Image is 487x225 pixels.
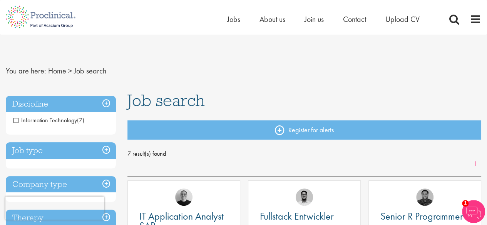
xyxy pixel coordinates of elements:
[175,188,192,206] img: Emma Pretorious
[380,210,463,223] span: Senior R Programmer
[13,116,84,124] span: Information Technology
[68,66,72,76] span: >
[127,148,481,160] span: 7 result(s) found
[305,14,324,24] a: Join us
[343,14,366,24] a: Contact
[260,212,349,221] a: Fullstack Entwickler
[6,96,116,112] h3: Discipline
[74,66,106,76] span: Job search
[296,188,313,206] img: Timothy Deschamps
[470,160,481,168] a: 1
[127,90,205,111] span: Job search
[5,197,104,220] iframe: reCAPTCHA
[416,188,433,206] img: Mike Raletz
[462,200,485,223] img: Chatbot
[6,66,46,76] span: You are here:
[260,210,334,223] span: Fullstack Entwickler
[77,116,84,124] span: (7)
[6,176,116,193] h3: Company type
[462,200,469,207] span: 1
[380,212,469,221] a: Senior R Programmer
[6,142,116,159] h3: Job type
[127,120,481,140] a: Register for alerts
[227,14,240,24] a: Jobs
[385,14,420,24] a: Upload CV
[48,66,66,76] a: breadcrumb link
[13,116,77,124] span: Information Technology
[259,14,285,24] a: About us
